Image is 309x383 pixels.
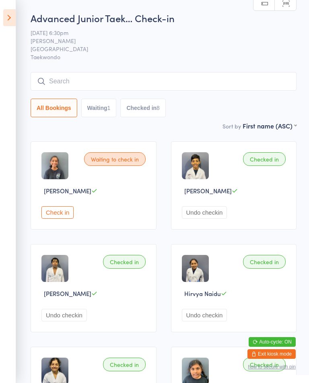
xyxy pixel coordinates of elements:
img: image1747036087.png [182,255,209,282]
div: Checked in [243,152,286,166]
span: [DATE] 6:30pm [31,29,284,37]
span: Hirvya Naidu [184,289,221,298]
span: Taekwondo [31,53,297,61]
div: 1 [107,105,111,111]
button: Undo checkin [182,206,227,219]
div: Waiting to check in [84,152,146,166]
img: image1740635827.png [41,152,68,179]
button: Exit kiosk mode [247,349,296,359]
div: Checked in [243,358,286,371]
button: how to secure with pin [248,364,296,370]
button: Checked in8 [120,99,166,117]
div: Checked in [243,255,286,269]
div: First name (ASC) [243,121,297,130]
span: [PERSON_NAME] [44,186,91,195]
button: Check in [41,206,74,219]
span: [PERSON_NAME] [44,289,91,298]
span: [PERSON_NAME] [31,37,284,45]
div: Checked in [103,255,146,269]
h2: Advanced Junior Taek… Check-in [31,11,297,25]
button: Undo checkin [182,309,227,321]
button: Auto-cycle: ON [249,337,296,347]
img: image1747039703.png [41,255,68,282]
label: Sort by [222,122,241,130]
input: Search [31,72,297,91]
img: image1747039337.png [182,152,209,179]
span: [GEOGRAPHIC_DATA] [31,45,284,53]
button: All Bookings [31,99,77,117]
div: 8 [157,105,160,111]
div: Checked in [103,358,146,371]
button: Waiting1 [81,99,117,117]
span: [PERSON_NAME] [184,186,232,195]
button: Undo checkin [41,309,87,321]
